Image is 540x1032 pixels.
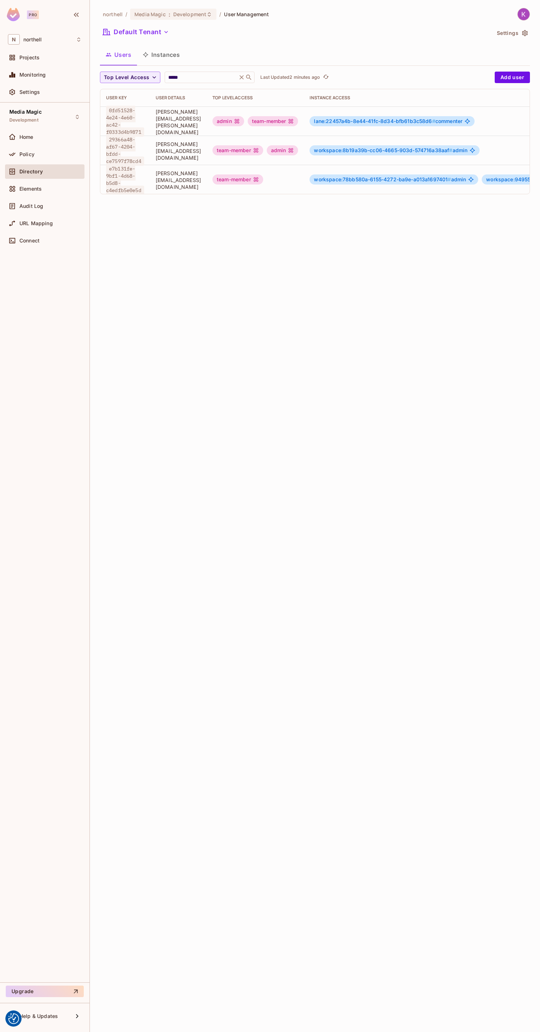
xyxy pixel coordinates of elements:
[212,174,263,185] div: team-member
[6,986,84,997] button: Upgrade
[106,135,144,166] span: 29366a48-af67-4204-bfdd-ce7597f78cd4
[212,116,244,126] div: admin
[224,11,269,18] span: User Management
[106,164,144,195] span: e7b131fe-9bf1-4d68-b5d8-c4edfb5e0e5d
[448,176,451,182] span: #
[19,186,42,192] span: Elements
[106,95,144,101] div: User Key
[323,74,329,81] span: refresh
[19,134,33,140] span: Home
[134,11,165,18] span: Media Magic
[19,151,35,157] span: Policy
[19,238,40,244] span: Connect
[212,95,298,101] div: Top Level Access
[314,118,462,124] span: commenter
[8,1013,19,1024] img: Revisit consent button
[494,27,530,39] button: Settings
[19,203,43,209] span: Audit Log
[137,46,186,64] button: Instances
[9,109,42,115] span: Media Magic
[449,147,452,153] span: #
[19,72,46,78] span: Monitoring
[321,73,330,82] button: refresh
[100,46,137,64] button: Users
[19,221,53,226] span: URL Mapping
[248,116,298,126] div: team-member
[156,108,201,136] span: [PERSON_NAME][EMAIL_ADDRESS][PERSON_NAME][DOMAIN_NAME]
[432,118,435,124] span: #
[23,37,42,42] span: Workspace: northell
[27,10,39,19] div: Pro
[19,55,40,60] span: Projects
[320,73,330,82] span: Click to refresh data
[104,73,149,82] span: Top Level Access
[314,147,467,153] span: admin
[156,141,201,161] span: [PERSON_NAME][EMAIL_ADDRESS][DOMAIN_NAME]
[518,8,530,20] img: Kevin Charecki
[168,12,171,17] span: :
[260,74,320,80] p: Last Updated 2 minutes ago
[19,89,40,95] span: Settings
[7,8,20,21] img: SReyMgAAAABJRU5ErkJggg==
[156,95,201,101] div: User Details
[100,72,160,83] button: Top Level Access
[314,118,435,124] span: lane:22457a4b-8e44-41fc-8d34-bfb61b3c58d6
[8,34,20,45] span: N
[314,147,452,153] span: workspace:8b19a39b-cc06-4665-903d-574716a38aaf
[106,106,144,137] span: 0fd51528-4e24-4e60-ac42-f0333d4b9871
[9,117,38,123] span: Development
[219,11,221,18] li: /
[100,26,172,38] button: Default Tenant
[212,145,263,155] div: team-member
[314,176,451,182] span: workspace:78bb580a-6155-4272-ba9e-a013a1697401
[125,11,127,18] li: /
[314,177,466,182] span: admin
[103,11,123,18] span: the active workspace
[173,11,206,18] span: Development
[156,170,201,190] span: [PERSON_NAME][EMAIL_ADDRESS][DOMAIN_NAME]
[8,1013,19,1024] button: Consent Preferences
[19,169,43,174] span: Directory
[19,1013,58,1019] span: Help & Updates
[267,145,298,155] div: admin
[495,72,530,83] button: Add user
